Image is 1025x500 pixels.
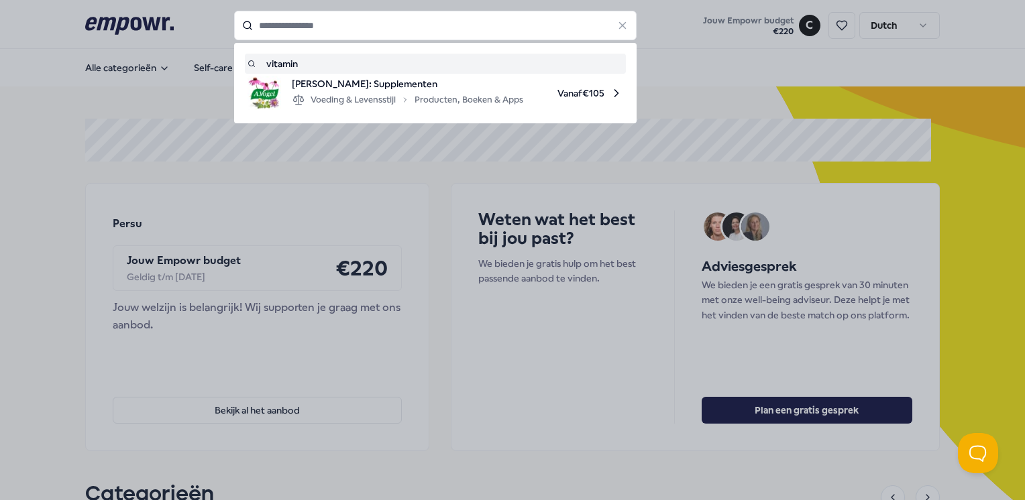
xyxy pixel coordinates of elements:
[248,76,281,110] img: product image
[292,76,523,91] span: [PERSON_NAME]: Supplementen
[234,11,637,40] input: Search for products, categories or subcategories
[534,76,623,110] span: Vanaf € 105
[292,92,523,108] div: Voeding & Levensstijl Producten, Boeken & Apps
[248,76,623,110] a: product image[PERSON_NAME]: SupplementenVoeding & LevensstijlProducten, Boeken & AppsVanaf€105
[958,433,998,473] iframe: Help Scout Beacon - Open
[248,56,623,71] a: vitamin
